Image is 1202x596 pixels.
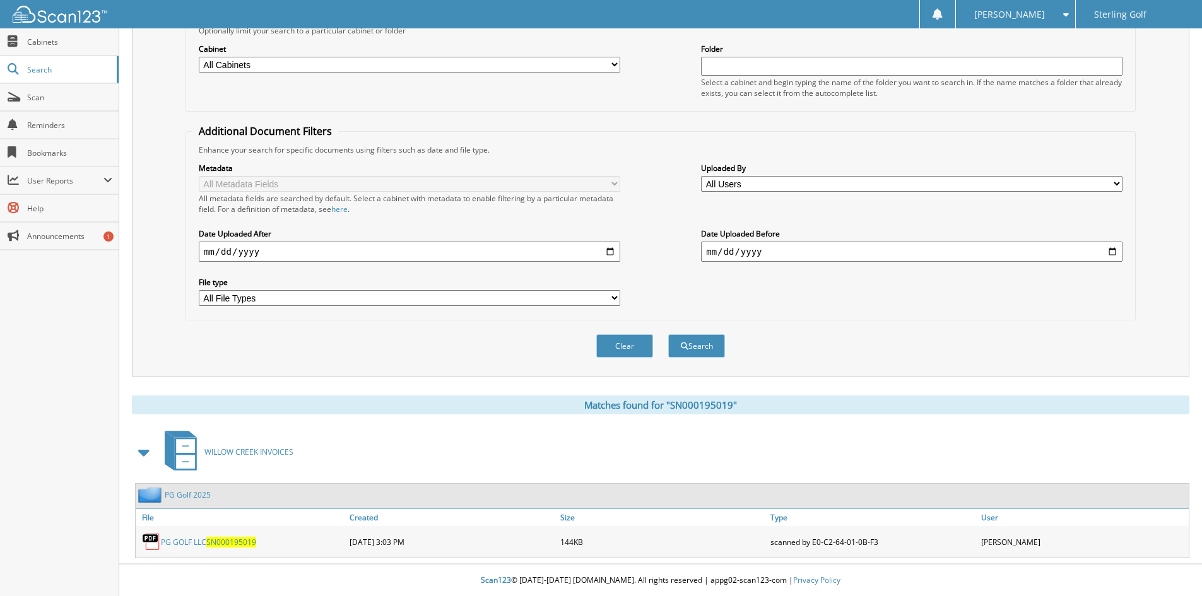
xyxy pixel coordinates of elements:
a: Privacy Policy [793,575,840,585]
label: File type [199,277,620,288]
img: folder2.png [138,487,165,503]
a: Size [557,509,768,526]
a: User [978,509,1189,526]
div: Matches found for "SN000195019" [132,395,1189,414]
span: Bookmarks [27,148,112,158]
label: Folder [701,44,1122,54]
span: [PERSON_NAME] [974,11,1045,18]
div: Select a cabinet and begin typing the name of the folder you want to search in. If the name match... [701,77,1122,98]
span: Announcements [27,231,112,242]
div: All metadata fields are searched by default. Select a cabinet with metadata to enable filtering b... [199,193,620,214]
label: Date Uploaded Before [701,228,1122,239]
span: Search [27,64,110,75]
div: Enhance your search for specific documents using filters such as date and file type. [192,144,1129,155]
img: PDF.png [142,532,161,551]
img: scan123-logo-white.svg [13,6,107,23]
label: Uploaded By [701,163,1122,173]
span: Help [27,203,112,214]
div: scanned by E0-C2-64-01-0B-F3 [767,529,978,554]
a: WILLOW CREEK INVOICES [157,427,293,477]
a: PG Golf 2025 [165,489,211,500]
span: Scan123 [481,575,511,585]
button: Clear [596,334,653,358]
legend: Additional Document Filters [192,124,338,138]
div: Optionally limit your search to a particular cabinet or folder [192,25,1129,36]
span: Scan [27,92,112,103]
label: Cabinet [199,44,620,54]
span: User Reports [27,175,103,186]
input: end [701,242,1122,262]
span: Reminders [27,120,112,131]
span: WILLOW CREEK INVOICES [204,447,293,457]
button: Search [668,334,725,358]
div: [PERSON_NAME] [978,529,1189,554]
div: 1 [103,231,114,242]
a: Created [346,509,557,526]
span: Sterling Golf [1094,11,1146,18]
a: Type [767,509,978,526]
a: PG GOLF LLCSN000195019 [161,537,256,547]
span: SN000195019 [206,537,256,547]
label: Date Uploaded After [199,228,620,239]
span: Cabinets [27,37,112,47]
a: here [331,204,348,214]
a: File [136,509,346,526]
input: start [199,242,620,262]
div: © [DATE]-[DATE] [DOMAIN_NAME]. All rights reserved | appg02-scan123-com | [119,565,1202,596]
label: Metadata [199,163,620,173]
div: 144KB [557,529,768,554]
div: [DATE] 3:03 PM [346,529,557,554]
